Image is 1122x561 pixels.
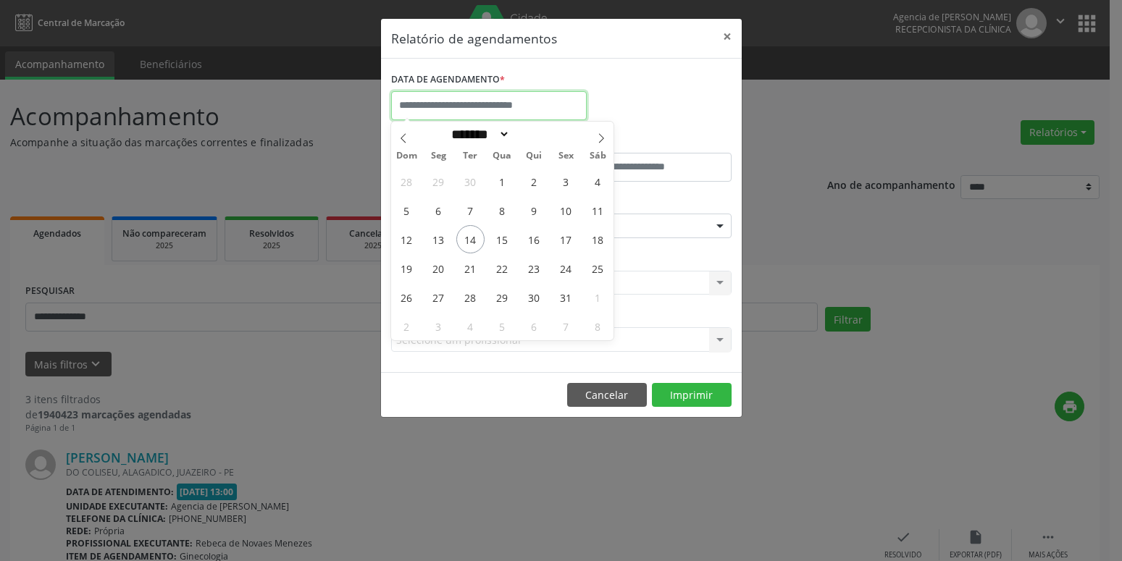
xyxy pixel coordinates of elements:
[486,151,518,161] span: Qua
[520,167,548,195] span: Outubro 2, 2025
[520,312,548,340] span: Novembro 6, 2025
[422,151,454,161] span: Seg
[584,283,612,311] span: Novembro 1, 2025
[510,127,558,142] input: Year
[552,167,580,195] span: Outubro 3, 2025
[393,167,421,195] span: Setembro 28, 2025
[391,29,557,48] h5: Relatório de agendamentos
[393,283,421,311] span: Outubro 26, 2025
[584,196,612,224] span: Outubro 11, 2025
[424,167,453,195] span: Setembro 29, 2025
[520,225,548,253] span: Outubro 16, 2025
[582,151,614,161] span: Sáb
[565,130,732,153] label: ATÉ
[584,254,612,282] span: Outubro 25, 2025
[456,167,485,195] span: Setembro 30, 2025
[391,69,505,91] label: DATA DE AGENDAMENTO
[488,312,516,340] span: Novembro 5, 2025
[552,196,580,224] span: Outubro 10, 2025
[550,151,582,161] span: Sex
[393,225,421,253] span: Outubro 12, 2025
[393,312,421,340] span: Novembro 2, 2025
[456,283,485,311] span: Outubro 28, 2025
[456,254,485,282] span: Outubro 21, 2025
[584,312,612,340] span: Novembro 8, 2025
[424,312,453,340] span: Novembro 3, 2025
[393,196,421,224] span: Outubro 5, 2025
[488,254,516,282] span: Outubro 22, 2025
[567,383,647,408] button: Cancelar
[552,254,580,282] span: Outubro 24, 2025
[391,151,423,161] span: Dom
[488,283,516,311] span: Outubro 29, 2025
[518,151,550,161] span: Qui
[552,225,580,253] span: Outubro 17, 2025
[488,196,516,224] span: Outubro 8, 2025
[520,254,548,282] span: Outubro 23, 2025
[447,127,511,142] select: Month
[424,225,453,253] span: Outubro 13, 2025
[456,225,485,253] span: Outubro 14, 2025
[488,225,516,253] span: Outubro 15, 2025
[552,312,580,340] span: Novembro 7, 2025
[424,196,453,224] span: Outubro 6, 2025
[456,312,485,340] span: Novembro 4, 2025
[424,254,453,282] span: Outubro 20, 2025
[652,383,732,408] button: Imprimir
[456,196,485,224] span: Outubro 7, 2025
[488,167,516,195] span: Outubro 1, 2025
[393,254,421,282] span: Outubro 19, 2025
[552,283,580,311] span: Outubro 31, 2025
[713,19,742,54] button: Close
[584,167,612,195] span: Outubro 4, 2025
[424,283,453,311] span: Outubro 27, 2025
[520,283,548,311] span: Outubro 30, 2025
[454,151,486,161] span: Ter
[584,225,612,253] span: Outubro 18, 2025
[520,196,548,224] span: Outubro 9, 2025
